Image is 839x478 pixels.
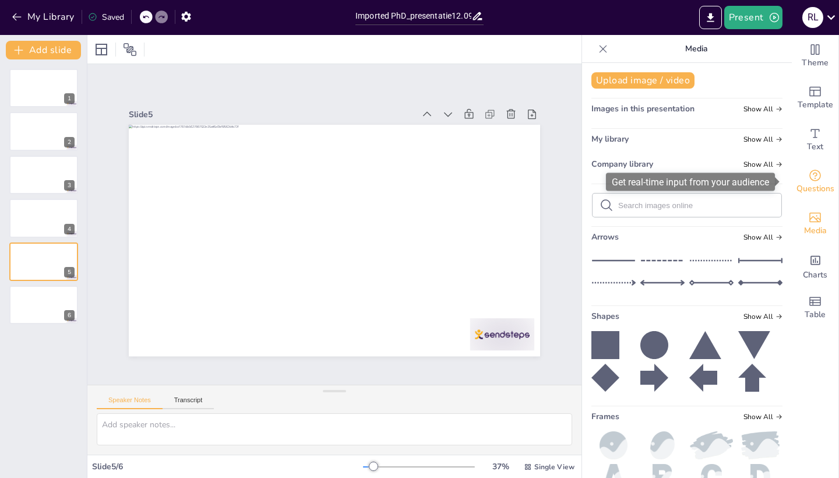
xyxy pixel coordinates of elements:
[804,224,827,237] span: Media
[802,6,823,29] button: R L
[792,161,838,203] div: Get real-time input from your audience
[9,112,78,150] div: https://cdn.sendsteps.com/images/logo/sendsteps_logo_white.pnghttps://cdn.sendsteps.com/images/lo...
[88,12,124,23] div: Saved
[743,135,782,143] span: Show all
[64,310,75,321] div: 6
[792,35,838,77] div: Change the overall theme
[792,245,838,287] div: Add charts and graphs
[92,461,363,472] div: Slide 5 / 6
[743,105,782,113] span: Show all
[9,199,78,237] div: https://cdn.sendsteps.com/images/logo/sendsteps_logo_white.pnghttps://cdn.sendsteps.com/images/lo...
[92,40,111,59] div: Layout
[738,431,782,459] img: paint.png
[591,231,619,242] span: Arrows
[9,156,78,194] div: https://cdn.sendsteps.com/images/logo/sendsteps_logo_white.pnghttps://cdn.sendsteps.com/images/lo...
[129,109,414,120] div: Slide 5
[792,77,838,119] div: Add ready made slides
[534,462,574,472] span: Single View
[792,119,838,161] div: Add text boxes
[64,93,75,104] div: 1
[123,43,137,57] span: Position
[803,269,827,282] span: Charts
[612,35,780,63] p: Media
[743,413,782,421] span: Show all
[699,6,722,29] button: Export to PowerPoint
[796,182,834,195] span: Questions
[6,41,81,59] button: Add slide
[807,140,823,153] span: Text
[802,7,823,28] div: R L
[64,180,75,191] div: 3
[9,286,78,324] div: https://cdn.sendsteps.com/images/logo/sendsteps_logo_white.pnghttps://cdn.sendsteps.com/images/lo...
[724,6,782,29] button: Present
[640,431,685,459] img: oval.png
[9,69,78,107] div: https://cdn.sendsteps.com/images/logo/sendsteps_logo_white.pnghttps://cdn.sendsteps.com/images/lo...
[64,224,75,234] div: 4
[9,8,79,26] button: My Library
[64,267,75,277] div: 5
[487,461,514,472] div: 37 %
[743,312,782,321] span: Show all
[792,203,838,245] div: Add images, graphics, shapes or video
[743,233,782,241] span: Show all
[792,287,838,329] div: Add a table
[591,411,619,422] span: Frames
[743,160,782,168] span: Show all
[805,308,826,321] span: Table
[591,431,636,459] img: ball.png
[802,57,829,69] span: Theme
[618,201,774,210] input: Search images online
[591,133,629,145] span: My library
[591,159,653,170] span: Company library
[591,311,619,322] span: Shapes
[689,431,734,459] img: paint2.png
[9,242,78,281] div: https://cdn.sendsteps.com/images/logo/sendsteps_logo_white.pnghttps://cdn.sendsteps.com/images/lo...
[163,396,214,409] button: Transcript
[798,99,833,111] span: Template
[97,396,163,409] button: Speaker Notes
[606,173,775,191] div: Get real-time input from your audience
[591,72,695,89] button: Upload image / video
[591,103,695,114] span: Images in this presentation
[355,8,471,24] input: Insert title
[64,137,75,147] div: 2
